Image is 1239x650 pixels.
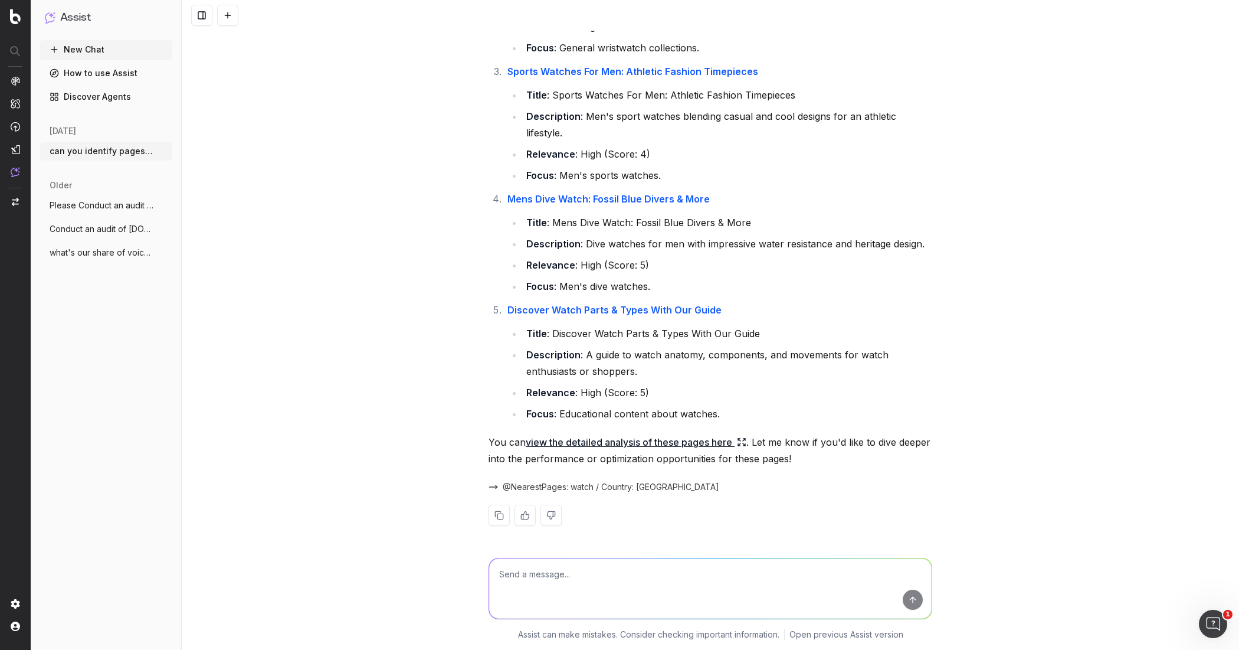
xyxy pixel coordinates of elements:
button: @NearestPages: watch / Country: [GEOGRAPHIC_DATA] [489,481,719,493]
img: Studio [11,145,20,154]
li: : General wristwatch collections. [523,40,932,56]
a: Discover Watch Parts & Types With Our Guide [507,304,722,316]
li: : A guide to watch anatomy, components, and movements for watch enthusiasts or shoppers. [523,347,932,380]
p: Assist can make mistakes. Consider checking important information. [518,629,779,641]
button: Assist [45,9,168,26]
li: : Sports Watches For Men: Athletic Fashion Timepieces [523,87,932,103]
span: can you identify pages with strong keywo [50,145,153,157]
strong: Relevance [526,259,575,271]
li: : Discover Watch Parts & Types With Our Guide [523,325,932,342]
img: Analytics [11,76,20,86]
h1: Assist [60,9,91,26]
span: @NearestPages: watch / Country: [GEOGRAPHIC_DATA] [503,481,719,493]
strong: Description [526,349,581,361]
img: Intelligence [11,99,20,109]
span: what's our share of voice for mens watch [50,247,153,259]
button: Please Conduct an audit of [PERSON_NAME] US's v [40,196,172,215]
strong: Relevance [526,148,575,160]
strong: Relevance [526,387,575,399]
strong: Title [526,89,547,101]
a: Discover Agents [40,87,172,106]
img: Setting [11,599,20,609]
img: My account [11,622,20,631]
p: You can . Let me know if you'd like to dive deeper into the performance or optimization opportuni... [489,434,932,467]
button: what's our share of voice for mens watch [40,243,172,262]
span: Conduct an audit of [DOMAIN_NAME][URL] [50,223,153,235]
a: view the detailed analysis of these pages here [526,434,746,450]
strong: Focus [526,280,554,292]
img: Assist [45,12,55,23]
strong: Focus [526,169,554,181]
img: Assist [11,167,20,177]
strong: Focus [526,42,554,54]
li: : Men's dive watches. [523,278,932,295]
strong: Focus [526,408,554,420]
span: [DATE] [50,125,76,137]
a: How to use Assist [40,64,172,83]
li: : Mens Dive Watch: Fossil Blue Divers & More [523,214,932,231]
li: : Men's sports watches. [523,167,932,184]
button: New Chat [40,40,172,59]
iframe: Intercom live chat [1199,610,1227,638]
a: Sports Watches For Men: Athletic Fashion Timepieces [507,66,758,77]
span: 1 [1223,610,1233,619]
a: Open previous Assist version [789,629,903,641]
strong: Description [526,238,581,250]
strong: Title [526,328,547,339]
strong: Description [526,110,581,122]
img: Botify logo [10,9,21,24]
li: : High (Score: 4) [523,146,932,162]
li: : Educational content about watches. [523,406,932,422]
strong: Title [526,217,547,228]
button: can you identify pages with strong keywo [40,142,172,161]
span: older [50,179,72,191]
li: : High (Score: 5) [523,257,932,273]
span: Please Conduct an audit of [PERSON_NAME] US's v [50,200,153,211]
li: : High (Score: 5) [523,384,932,401]
img: Switch project [12,198,19,206]
li: : Dive watches for men with impressive water resistance and heritage design. [523,236,932,252]
a: Mens Dive Watch: Fossil Blue Divers & More [507,193,710,205]
li: : Men's sport watches blending casual and cool designs for an athletic lifestyle. [523,108,932,141]
button: Conduct an audit of [DOMAIN_NAME][URL] [40,220,172,239]
img: Activation [11,122,20,132]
